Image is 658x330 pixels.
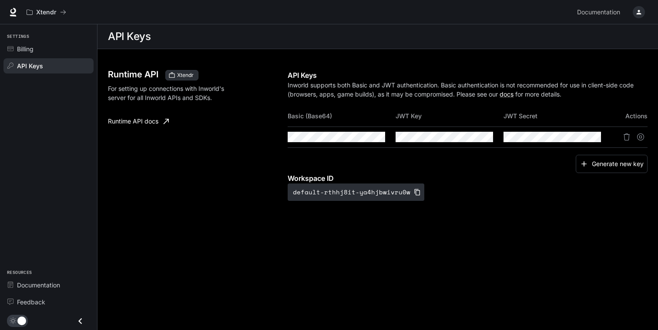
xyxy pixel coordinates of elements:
[17,316,26,325] span: Dark mode toggle
[3,294,94,310] a: Feedback
[288,183,424,201] button: default-rthhj8it-ya4hjbwivru0w
[620,130,634,144] button: Delete API key
[500,90,514,98] a: docs
[3,41,94,57] a: Billing
[108,84,238,102] p: For setting up connections with Inworld's server for all Inworld APIs and SDKs.
[104,113,172,130] a: Runtime API docs
[396,106,504,127] th: JWT Key
[504,106,611,127] th: JWT Secret
[108,28,151,45] h1: API Keys
[288,70,648,80] p: API Keys
[174,71,197,79] span: Xtendr
[611,106,648,127] th: Actions
[108,70,158,79] h3: Runtime API
[17,280,60,290] span: Documentation
[17,297,45,307] span: Feedback
[23,3,70,21] button: All workspaces
[634,130,648,144] button: Suspend API key
[70,312,90,330] button: Close drawer
[574,3,627,21] a: Documentation
[17,44,34,53] span: Billing
[288,173,648,183] p: Workspace ID
[17,61,43,70] span: API Keys
[288,80,648,99] p: Inworld supports both Basic and JWT authentication. Basic authentication is not recommended for u...
[3,277,94,293] a: Documentation
[36,9,57,16] p: Xtendr
[165,70,198,80] div: These keys will apply to your current workspace only
[288,106,396,127] th: Basic (Base64)
[3,58,94,73] a: API Keys
[576,155,648,173] button: Generate new key
[577,7,620,18] span: Documentation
